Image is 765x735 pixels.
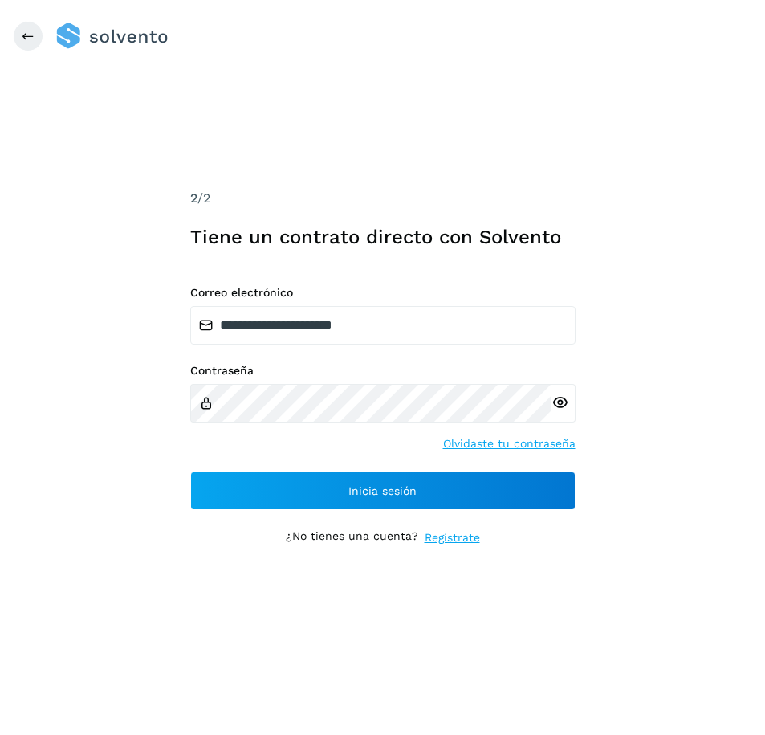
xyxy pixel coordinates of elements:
button: Inicia sesión [190,472,576,510]
span: 2 [190,190,197,206]
label: Contraseña [190,364,576,378]
span: Inicia sesión [348,485,417,496]
label: Correo electrónico [190,286,576,300]
h1: Tiene un contrato directo con Solvento [190,226,576,249]
a: Olvidaste tu contraseña [443,435,576,452]
a: Regístrate [425,529,480,546]
div: /2 [190,189,576,208]
p: ¿No tienes una cuenta? [286,529,418,546]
